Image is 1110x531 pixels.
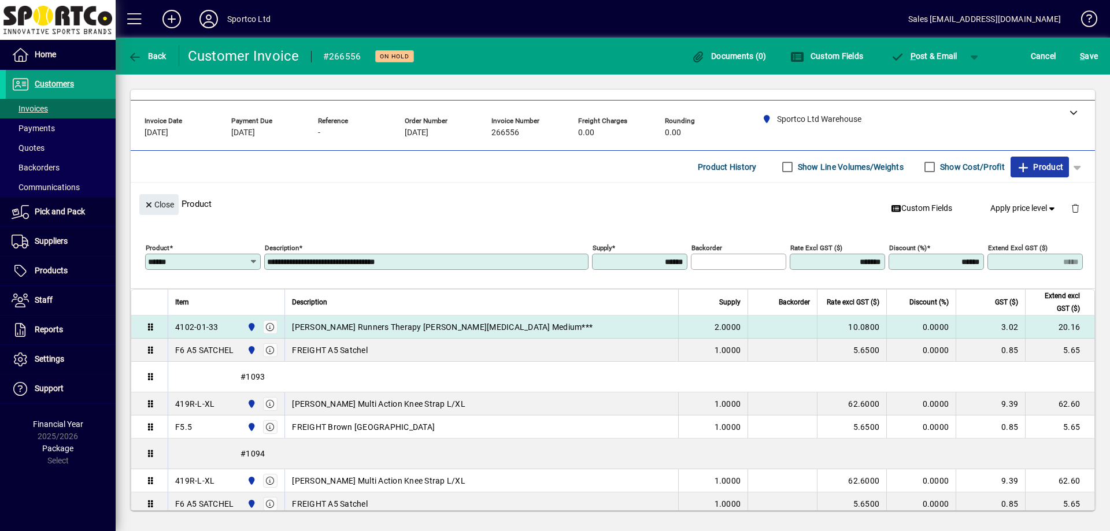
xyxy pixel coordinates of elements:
[1025,315,1094,339] td: 20.16
[292,475,465,487] span: [PERSON_NAME] Multi Action Knee Strap L/XL
[116,46,179,66] app-page-header-button: Back
[886,339,956,362] td: 0.0000
[691,51,767,61] span: Documents (0)
[136,199,182,209] app-page-header-button: Close
[1016,158,1063,176] span: Product
[909,296,949,309] span: Discount (%)
[1077,46,1101,66] button: Save
[1033,289,1080,315] span: Extend excl GST ($)
[144,195,174,214] span: Close
[824,344,879,356] div: 5.6500
[292,321,593,333] span: [PERSON_NAME] Runners Therapy [PERSON_NAME][MEDICAL_DATA] Medium***
[995,296,1018,309] span: GST ($)
[318,128,320,138] span: -
[244,474,257,487] span: Sportco Ltd Warehouse
[227,10,271,28] div: Sportco Ltd
[244,321,257,333] span: Sportco Ltd Warehouse
[693,157,761,177] button: Product History
[153,9,190,29] button: Add
[131,183,1095,225] div: Product
[1025,339,1094,362] td: 5.65
[938,161,1005,173] label: Show Cost/Profit
[1011,157,1069,177] button: Product
[1028,46,1059,66] button: Cancel
[6,286,116,315] a: Staff
[6,118,116,138] a: Payments
[886,469,956,492] td: 0.0000
[175,498,234,510] div: F6 A5 SATCHEL
[231,128,255,138] span: [DATE]
[175,421,192,433] div: F5.5
[12,104,48,113] span: Invoices
[593,244,612,252] mat-label: Supply
[911,51,916,61] span: P
[956,339,1025,362] td: 0.85
[12,183,80,192] span: Communications
[956,469,1025,492] td: 9.39
[6,257,116,285] a: Products
[790,51,863,61] span: Custom Fields
[6,158,116,177] a: Backorders
[886,492,956,515] td: 0.0000
[891,202,952,214] span: Custom Fields
[35,266,68,275] span: Products
[665,128,681,138] span: 0.00
[35,384,64,393] span: Support
[719,296,741,309] span: Supply
[824,421,879,433] div: 5.6500
[790,244,842,252] mat-label: Rate excl GST ($)
[491,128,519,138] span: 266556
[986,198,1062,219] button: Apply price level
[146,244,169,252] mat-label: Product
[175,296,189,309] span: Item
[956,315,1025,339] td: 3.02
[6,315,116,344] a: Reports
[1025,392,1094,415] td: 62.60
[6,374,116,403] a: Support
[244,421,257,433] span: Sportco Ltd Warehouse
[1025,469,1094,492] td: 62.60
[824,398,879,410] div: 62.6000
[715,498,741,510] span: 1.0000
[6,177,116,197] a: Communications
[1080,51,1085,61] span: S
[715,344,741,356] span: 1.0000
[175,475,214,487] div: 419R-L-XL
[128,51,166,61] span: Back
[824,321,879,333] div: 10.0800
[292,296,327,309] span: Description
[886,198,957,219] button: Custom Fields
[795,161,904,173] label: Show Line Volumes/Weights
[265,244,299,252] mat-label: Description
[35,236,68,246] span: Suppliers
[1031,47,1056,65] span: Cancel
[691,244,722,252] mat-label: Backorder
[956,415,1025,439] td: 0.85
[889,244,927,252] mat-label: Discount (%)
[1025,415,1094,439] td: 5.65
[787,46,866,66] button: Custom Fields
[698,158,757,176] span: Product History
[175,321,219,333] div: 4102-01-33
[35,325,63,334] span: Reports
[886,415,956,439] td: 0.0000
[292,344,368,356] span: FREIGHT A5 Satchel
[988,244,1048,252] mat-label: Extend excl GST ($)
[292,421,435,433] span: FREIGHT Brown [GEOGRAPHIC_DATA]
[190,9,227,29] button: Profile
[6,198,116,226] a: Pick and Pack
[908,10,1061,28] div: Sales [EMAIL_ADDRESS][DOMAIN_NAME]
[1080,47,1098,65] span: ave
[12,143,45,153] span: Quotes
[990,202,1057,214] span: Apply price level
[885,46,963,66] button: Post & Email
[380,53,409,60] span: On hold
[244,398,257,410] span: Sportco Ltd Warehouse
[323,47,361,66] div: #266556
[6,99,116,118] a: Invoices
[956,492,1025,515] td: 0.85
[292,398,465,410] span: [PERSON_NAME] Multi Action Knee Strap L/XL
[886,392,956,415] td: 0.0000
[35,79,74,88] span: Customers
[578,128,594,138] span: 0.00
